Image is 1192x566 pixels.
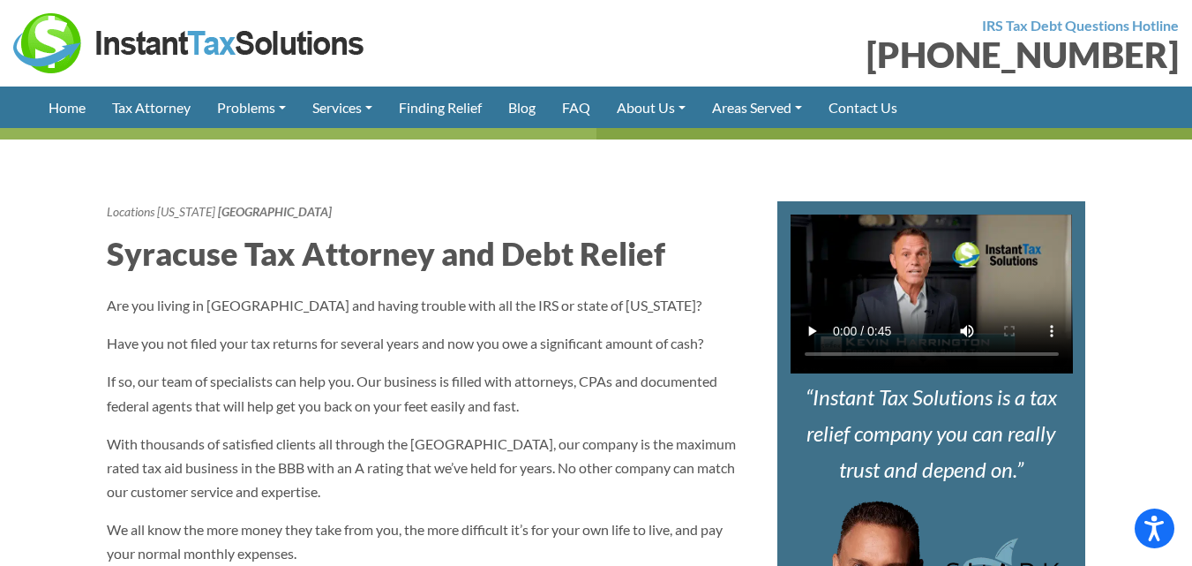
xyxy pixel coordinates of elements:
a: Instant Tax Solutions Logo [13,33,366,49]
a: Areas Served [699,87,815,128]
p: We all know the more money they take from you, the more difficult it’s for your own life to live,... [107,517,751,565]
a: Finding Relief [386,87,495,128]
a: Blog [495,87,549,128]
img: Instant Tax Solutions Logo [13,13,366,73]
p: Are you living in [GEOGRAPHIC_DATA] and having trouble with all the IRS or state of [US_STATE]? [107,293,751,317]
p: If so, our team of specialists can help you. Our business is filled with attorneys, CPAs and docu... [107,369,751,417]
a: Home [35,87,99,128]
strong: [GEOGRAPHIC_DATA] [218,204,332,219]
i: Instant Tax Solutions is a tax relief company you can really trust and depend on. [806,384,1057,482]
a: FAQ [549,87,603,128]
div: [PHONE_NUMBER] [610,37,1180,72]
h2: Syracuse Tax Attorney and Debt Relief [107,231,751,275]
a: [US_STATE] [157,204,215,219]
a: Locations [107,204,154,219]
p: Have you not filed your tax returns for several years and now you owe a significant amount of cash? [107,331,751,355]
strong: IRS Tax Debt Questions Hotline [982,17,1179,34]
a: Contact Us [815,87,911,128]
p: With thousands of satisfied clients all through the [GEOGRAPHIC_DATA], our company is the maximum... [107,432,751,504]
a: Services [299,87,386,128]
a: Problems [204,87,299,128]
a: About Us [603,87,699,128]
a: Tax Attorney [99,87,204,128]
